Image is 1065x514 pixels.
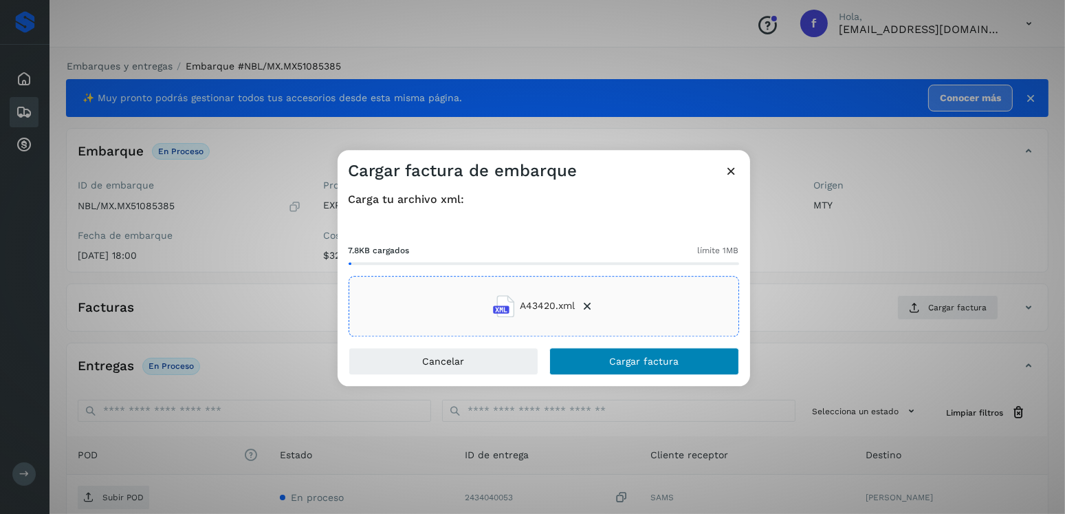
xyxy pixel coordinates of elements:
[609,356,679,366] span: Cargar factura
[349,347,538,375] button: Cancelar
[349,244,410,257] span: 7.8KB cargados
[422,356,464,366] span: Cancelar
[520,299,575,314] span: A43420.xml
[349,161,578,181] h3: Cargar factura de embarque
[349,193,739,206] h4: Carga tu archivo xml:
[549,347,739,375] button: Cargar factura
[698,244,739,257] span: límite 1MB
